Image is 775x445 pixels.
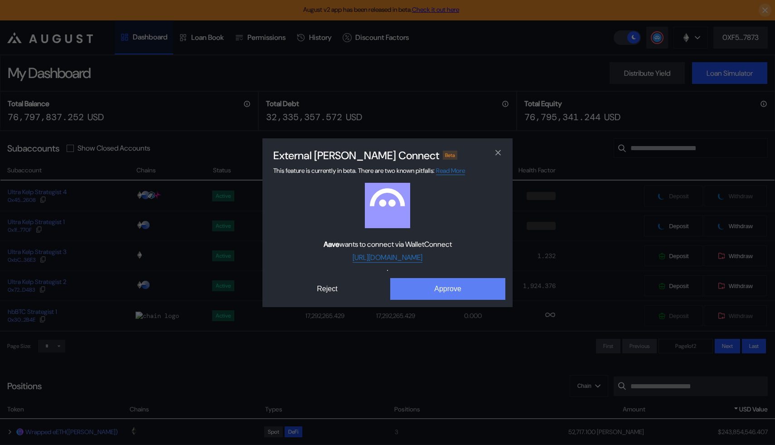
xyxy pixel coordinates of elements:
span: This feature is currently in beta. There are two known pitfalls: [273,166,465,175]
img: Aave logo [365,183,410,228]
button: Approve [390,278,505,300]
div: Beta [443,151,457,160]
h2: External [PERSON_NAME] Connect [273,148,439,162]
b: Aave [324,240,339,249]
span: wants to connect via WalletConnect [324,240,452,249]
a: Read More [436,166,465,175]
a: [URL][DOMAIN_NAME] [353,253,422,263]
button: close modal [491,146,505,160]
button: Reject [270,278,385,300]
